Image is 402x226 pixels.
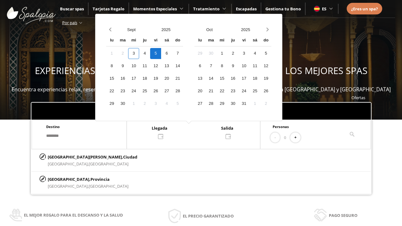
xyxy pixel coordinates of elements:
div: mi [216,35,227,46]
div: 25 [139,86,150,97]
div: 2 [117,48,128,59]
img: ImgLogoSpalopia.BvClDcEz.svg [7,1,56,24]
div: 15 [106,73,117,84]
div: 31 [238,98,249,109]
div: 14 [172,61,183,72]
span: EXPERIENCIAS WELLNESS PARA REGALAR Y DISFRUTAR EN LOS MEJORES SPAS [35,64,367,77]
a: Gestiona tu Bono [265,6,301,12]
div: Calendar days [106,48,183,109]
div: 19 [150,73,161,84]
div: 28 [205,98,216,109]
div: ma [205,35,216,46]
div: 7 [172,48,183,59]
div: 9 [117,61,128,72]
div: 15 [216,73,227,84]
div: 29 [194,48,205,59]
div: 20 [161,73,172,84]
div: 23 [227,86,238,97]
span: Por país [62,20,77,25]
div: 28 [172,86,183,97]
div: Calendar days [194,48,271,109]
div: ju [139,35,150,46]
span: ¿Eres un spa? [351,6,378,12]
div: 24 [238,86,249,97]
div: ma [117,35,128,46]
button: Previous month [106,24,114,35]
div: lu [106,35,117,46]
div: 2 [139,98,150,109]
div: 12 [260,61,271,72]
button: Open months overlay [191,24,227,35]
div: 25 [249,86,260,97]
div: 13 [194,73,205,84]
div: Calendar wrapper [194,35,271,109]
p: [GEOGRAPHIC_DATA], [48,176,128,183]
div: 30 [117,98,128,109]
div: 8 [106,61,117,72]
div: 30 [205,48,216,59]
div: 1 [106,48,117,59]
div: 6 [161,48,172,59]
div: 2 [227,48,238,59]
div: 16 [117,73,128,84]
span: Pago seguro [329,212,357,219]
a: Buscar spas [60,6,84,12]
div: mi [128,35,139,46]
div: 30 [227,98,238,109]
span: [GEOGRAPHIC_DATA], [48,183,89,189]
div: 5 [260,48,271,59]
div: 20 [194,86,205,97]
div: lu [194,35,205,46]
div: 17 [128,73,139,84]
span: Ciudad [123,154,137,160]
div: 6 [194,61,205,72]
button: Open years overlay [149,24,183,35]
div: 23 [117,86,128,97]
div: 29 [106,98,117,109]
div: do [260,35,271,46]
div: 22 [216,86,227,97]
a: Tarjetas Regalo [93,6,124,12]
div: 1 [128,98,139,109]
div: 8 [216,61,227,72]
div: vi [238,35,249,46]
div: 24 [128,86,139,97]
span: 0 [284,134,286,141]
div: 5 [150,48,161,59]
button: Open years overlay [227,24,263,35]
div: sá [161,35,172,46]
button: Next month [263,24,271,35]
div: 1 [249,98,260,109]
div: 22 [106,86,117,97]
div: 17 [238,73,249,84]
p: [GEOGRAPHIC_DATA][PERSON_NAME], [48,153,137,160]
div: 18 [139,73,150,84]
span: Destino [46,124,60,129]
div: vi [150,35,161,46]
div: 10 [238,61,249,72]
span: Encuentra experiencias relax, reserva bonos spas y escapadas wellness para disfrutar en más de 40... [12,86,391,93]
span: [GEOGRAPHIC_DATA] [89,183,128,189]
div: 2 [260,98,271,109]
span: El mejor regalo para el descanso y la salud [24,212,123,218]
div: 4 [161,98,172,109]
a: Escapadas [236,6,257,12]
a: Ofertas [351,95,365,100]
div: 27 [194,98,205,109]
div: 12 [150,61,161,72]
button: Open months overlay [114,24,149,35]
a: ¿Eres un spa? [351,5,378,12]
div: 27 [161,86,172,97]
div: 3 [128,48,139,59]
div: sá [249,35,260,46]
span: [GEOGRAPHIC_DATA], [48,161,89,167]
div: 3 [150,98,161,109]
button: - [270,132,280,143]
span: Personas [273,124,289,129]
div: 11 [139,61,150,72]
